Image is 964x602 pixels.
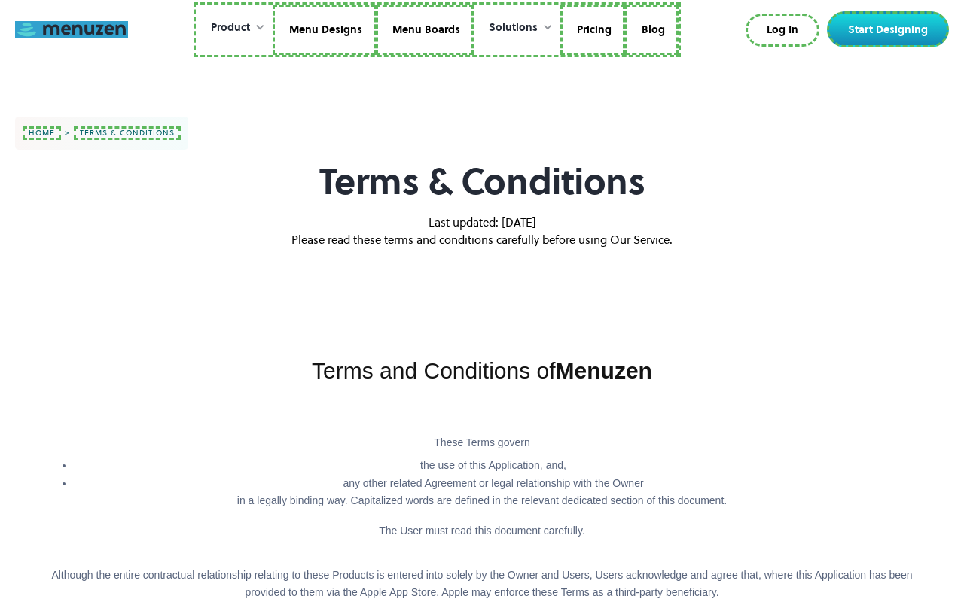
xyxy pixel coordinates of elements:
div: Product [196,5,273,51]
li: any other related Agreement or legal relationship with the Owner [74,475,912,491]
a: terms & conditions [74,126,181,140]
a: Blog [625,5,679,56]
li: the use of this Application, and, [74,457,912,473]
a: Menu Boards [376,5,474,56]
div: Solutions [489,20,538,36]
p: in a legally binding way. Capitalized words are defined in the relevant dedicated section of this... [51,492,912,509]
h1: Terms and Conditions of [51,353,912,389]
a: Menu Designs [273,5,376,56]
a: Log In [746,14,819,47]
p: Although the entire contractual relationship relating to these Products is entered into solely by... [51,558,912,600]
a: Pricing [560,5,625,56]
p: The User must read this document carefully. [51,522,912,539]
h1: Terms & Conditions [29,161,935,202]
div: Solutions [474,5,560,51]
p: Last updated: [DATE] [29,214,935,231]
a: home [23,126,61,140]
strong: Menuzen [556,358,652,383]
div: > [61,129,74,138]
a: Start Designing [827,11,949,47]
div: Product [211,20,250,36]
p: Please read these terms and conditions carefully before using Our Service. [29,231,935,248]
p: These Terms govern [51,434,912,451]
